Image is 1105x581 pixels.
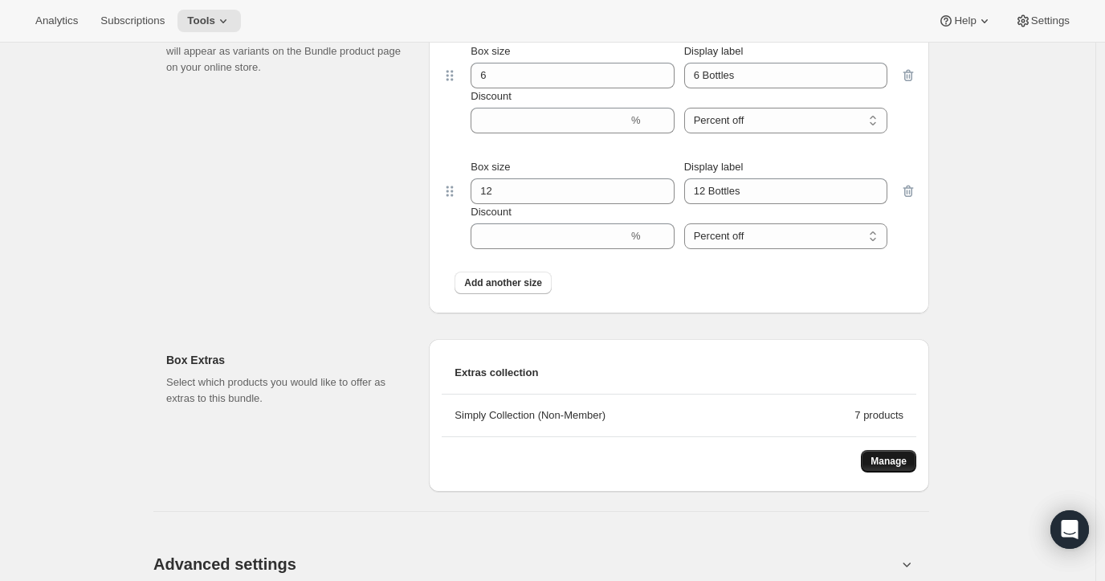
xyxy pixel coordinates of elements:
[153,551,296,577] span: Advanced settings
[631,114,641,126] span: %
[166,374,403,407] p: Select which products you would like to offer as extras to this bundle.
[471,178,650,204] input: Box size
[177,10,241,32] button: Tools
[471,161,510,173] span: Box size
[854,407,903,423] div: 7 products
[471,45,510,57] span: Box size
[684,161,744,173] span: Display label
[464,276,542,289] span: Add another size
[684,45,744,57] span: Display label
[631,230,641,242] span: %
[471,63,650,88] input: Box size
[91,10,174,32] button: Subscriptions
[100,14,165,27] span: Subscriptions
[455,365,538,381] span: Extras collection
[471,206,512,218] span: Discount
[871,455,907,468] span: Manage
[684,63,887,88] input: Display label
[471,90,512,102] span: Discount
[187,14,215,27] span: Tools
[166,27,403,76] p: Enter sizes and prices for each box. These boxes will appear as variants on the Bundle product pa...
[35,14,78,27] span: Analytics
[166,352,403,368] h2: Box Extras
[861,450,916,473] button: Manage
[954,14,976,27] span: Help
[1050,510,1089,549] div: Open Intercom Messenger
[1005,10,1079,32] button: Settings
[1031,14,1070,27] span: Settings
[684,178,887,204] input: Display label
[455,407,854,423] div: Simply Collection (Non-Member)
[26,10,88,32] button: Analytics
[928,10,1001,32] button: Help
[455,272,552,294] button: Add another size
